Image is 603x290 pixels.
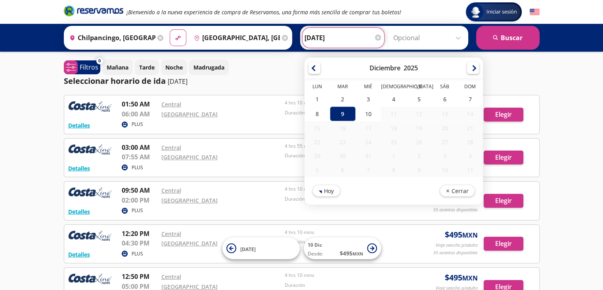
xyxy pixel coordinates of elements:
[135,60,159,75] button: Tarde
[132,250,143,257] p: PLUS
[308,242,322,248] span: 10 Dic
[285,109,404,116] p: Duración
[484,151,523,164] button: Elegir
[457,149,482,163] div: 04-Ene-26
[240,246,256,252] span: [DATE]
[304,83,330,92] th: Lunes
[161,187,181,194] a: Central
[355,121,381,135] div: 17-Dic-25
[304,28,382,48] input: Elegir Fecha
[68,229,112,245] img: RESERVAMOS
[122,195,157,205] p: 02:00 PM
[304,149,330,163] div: 29-Dic-25
[161,110,218,118] a: [GEOGRAPHIC_DATA]
[404,64,418,72] div: 2025
[161,153,218,161] a: [GEOGRAPHIC_DATA]
[68,164,90,172] button: Detalles
[355,83,381,92] th: Miércoles
[381,121,406,135] div: 18-Dic-25
[68,186,112,201] img: RESERVAMOS
[330,106,355,121] div: 09-Dic-25
[406,135,432,149] div: 26-Dic-25
[193,63,224,72] p: Madrugada
[484,108,523,122] button: Elegir
[330,135,355,149] div: 23-Dic-25
[369,64,400,72] div: Diciembre
[457,135,482,149] div: 28-Dic-25
[432,107,457,121] div: 13-Dic-25
[462,274,478,282] small: MXN
[66,28,155,48] input: Buscar Origen
[436,242,478,249] p: Viaje sencillo p/adulto
[406,121,432,135] div: 19-Dic-25
[189,60,229,75] button: Madrugada
[304,163,330,177] div: 05-Ene-26
[122,152,157,162] p: 07:55 AM
[285,99,404,106] p: 4 hrs 10 mins
[330,121,355,135] div: 16-Dic-25
[64,5,123,19] a: Brand Logo
[126,8,401,16] em: ¡Bienvenido a la nueva experiencia de compra de Reservamos, una forma más sencilla de comprar tus...
[68,121,90,130] button: Detalles
[355,106,381,121] div: 10-Dic-25
[161,197,218,204] a: [GEOGRAPHIC_DATA]
[285,272,404,279] p: 4 hrs 10 mins
[330,92,355,106] div: 02-Dic-25
[161,240,218,247] a: [GEOGRAPHIC_DATA]
[64,60,100,74] button: 0Filtros
[132,121,143,128] p: PLUS
[139,63,155,72] p: Tarde
[381,92,406,106] div: 04-Dic-25
[330,163,355,177] div: 06-Ene-26
[191,28,280,48] input: Buscar Destino
[122,238,157,248] p: 04:30 PM
[381,83,406,92] th: Jueves
[285,152,404,159] p: Duración
[68,272,112,288] img: RESERVAMOS
[107,63,128,72] p: Mañana
[406,83,432,92] th: Viernes
[355,163,381,177] div: 07-Ene-26
[381,135,406,149] div: 25-Dic-25
[352,251,363,257] small: MXN
[98,58,101,64] span: 0
[432,135,457,149] div: 27-Dic-25
[381,163,406,177] div: 08-Ene-26
[122,272,157,281] p: 12:50 PM
[122,109,157,119] p: 06:00 AM
[122,229,157,238] p: 12:20 PM
[484,194,523,208] button: Elegir
[285,195,404,203] p: Duración
[161,273,181,280] a: Central
[381,107,406,121] div: 11-Dic-25
[122,143,157,152] p: 03:00 AM
[122,99,157,109] p: 01:50 AM
[304,135,330,149] div: 22-Dic-25
[312,185,340,197] button: Hoy
[304,238,381,259] button: 10 DicDesde:$495MXN
[457,92,482,106] div: 07-Dic-25
[381,149,406,163] div: 01-Ene-26
[433,207,478,213] p: 55 asientos disponibles
[457,121,482,135] div: 21-Dic-25
[304,106,330,121] div: 08-Dic-25
[161,230,181,238] a: Central
[68,99,112,115] img: RESERVAMOS
[439,185,475,197] button: Cerrar
[308,250,323,257] span: Desde:
[432,92,457,106] div: 06-Dic-25
[285,143,404,150] p: 4 hrs 55 mins
[330,149,355,163] div: 30-Dic-25
[406,107,432,121] div: 12-Dic-25
[432,121,457,135] div: 20-Dic-25
[285,186,404,193] p: 4 hrs 10 mins
[330,83,355,92] th: Martes
[132,207,143,214] p: PLUS
[457,163,482,177] div: 11-Ene-26
[165,63,183,72] p: Noche
[433,249,478,256] p: 55 asientos disponibles
[161,60,187,75] button: Noche
[355,92,381,106] div: 03-Dic-25
[432,83,457,92] th: Sábado
[432,163,457,177] div: 10-Ene-26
